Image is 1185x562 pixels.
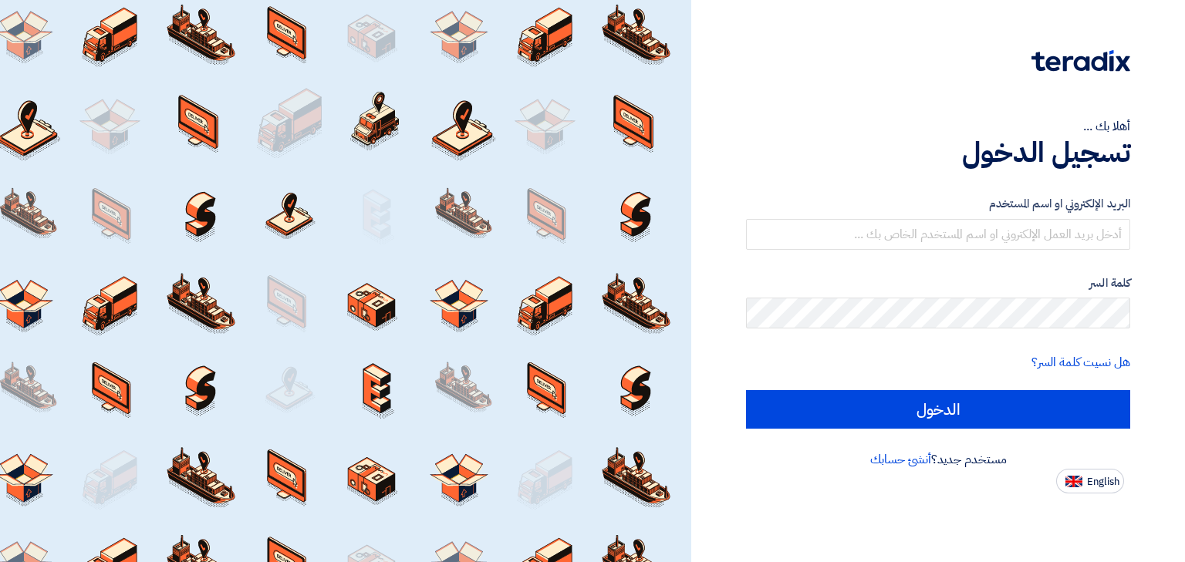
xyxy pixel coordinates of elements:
[1087,476,1119,487] span: English
[870,450,931,469] a: أنشئ حسابك
[1065,476,1082,487] img: en-US.png
[746,450,1130,469] div: مستخدم جديد؟
[746,117,1130,136] div: أهلا بك ...
[746,136,1130,170] h1: تسجيل الدخول
[746,274,1130,292] label: كلمة السر
[746,195,1130,213] label: البريد الإلكتروني او اسم المستخدم
[1031,353,1130,372] a: هل نسيت كلمة السر؟
[1056,469,1124,493] button: English
[746,390,1130,429] input: الدخول
[1031,50,1130,72] img: Teradix logo
[746,219,1130,250] input: أدخل بريد العمل الإلكتروني او اسم المستخدم الخاص بك ...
